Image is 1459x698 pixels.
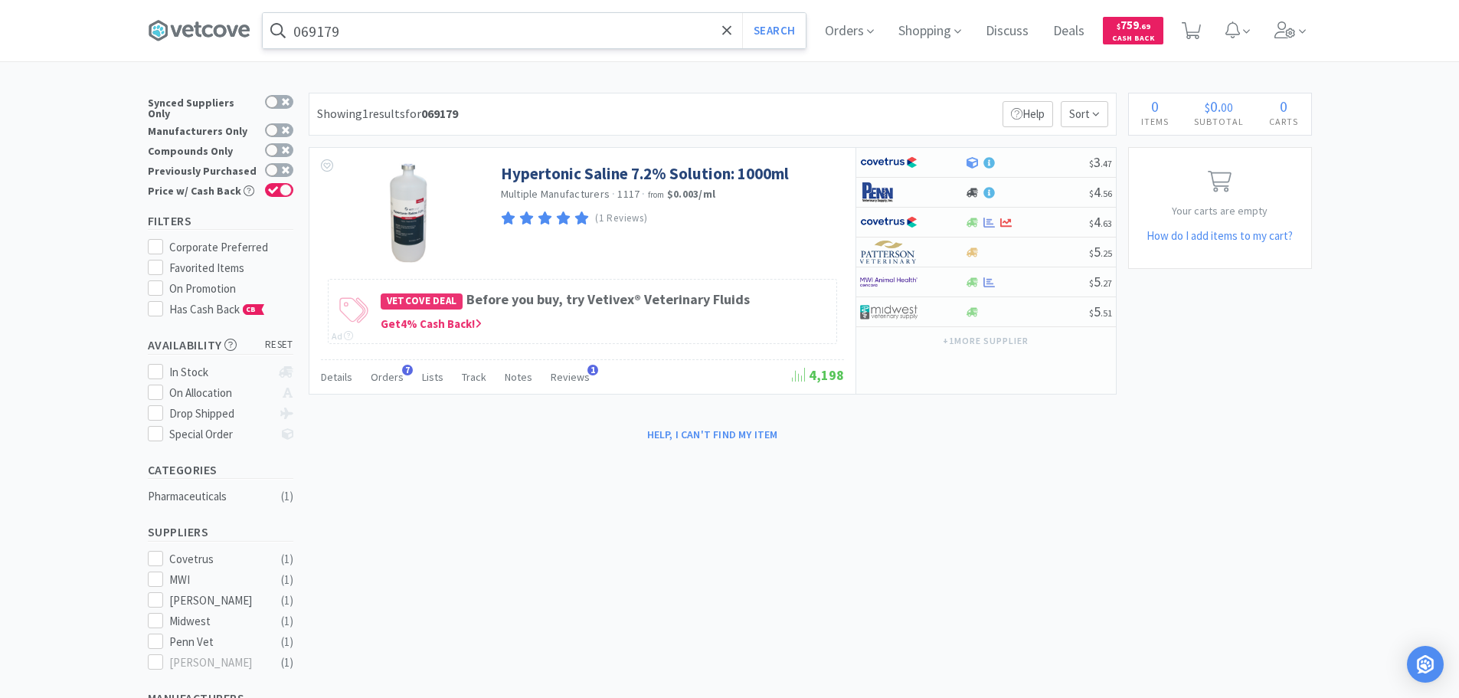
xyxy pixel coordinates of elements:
[860,300,918,323] img: 4dd14cff54a648ac9e977f0c5da9bc2e_5.png
[1151,97,1159,116] span: 0
[1129,114,1182,129] h4: Items
[169,363,271,382] div: In Stock
[405,106,458,121] span: for
[148,95,257,119] div: Synced Suppliers Only
[148,336,293,354] h5: Availability
[169,425,271,444] div: Special Order
[265,337,293,353] span: reset
[1117,21,1120,31] span: $
[1117,18,1150,32] span: 759
[1003,101,1053,127] p: Help
[1089,243,1112,261] span: 5
[281,571,293,589] div: ( 1 )
[281,633,293,651] div: ( 1 )
[860,211,918,234] img: 77fca1acd8b6420a9015268ca798ef17_1.png
[501,187,610,201] a: Multiple Manufacturers
[1101,158,1112,169] span: . 47
[381,293,463,310] span: Vetcove Deal
[595,211,647,227] p: (1 Reviews)
[860,241,918,264] img: f5e969b455434c6296c6d81ef179fa71_3.png
[1061,101,1108,127] span: Sort
[742,13,806,48] button: Search
[148,163,257,176] div: Previously Purchased
[421,106,458,121] strong: 069179
[169,259,293,277] div: Favorited Items
[169,280,293,298] div: On Promotion
[587,365,598,375] span: 1
[148,487,272,506] div: Pharmaceuticals
[169,405,271,423] div: Drop Shipped
[980,25,1035,38] a: Discuss
[148,212,293,230] h5: Filters
[1047,25,1091,38] a: Deals
[1129,227,1311,245] h5: How do I add items to my cart?
[792,366,844,384] span: 4,198
[422,370,443,384] span: Lists
[860,151,918,174] img: 77fca1acd8b6420a9015268ca798ef17_1.png
[1101,218,1112,229] span: . 63
[667,187,715,201] strong: $0.003 / ml
[371,370,404,384] span: Orders
[1089,277,1094,289] span: $
[169,302,265,316] span: Has Cash Back
[381,289,829,311] h4: Before you buy, try Vetivex® Veterinary Fluids
[281,612,293,631] div: ( 1 )
[281,654,293,672] div: ( 1 )
[1101,188,1112,199] span: . 56
[638,421,787,447] button: Help, I can't find my item
[381,316,482,331] span: Get 4 % Cash Back!
[244,305,259,314] span: CB
[263,13,806,48] input: Search by item, sku, manufacturer, ingredient, size...
[501,163,789,184] a: Hypertonic Saline 7.2% Solution: 1000ml
[935,330,1035,352] button: +1more supplier
[505,370,532,384] span: Notes
[1101,247,1112,259] span: . 25
[1257,114,1311,129] h4: Carts
[384,163,433,263] img: 679bbd549da84191a01b52828401bee1_6628.png
[402,365,413,375] span: 7
[1139,21,1150,31] span: . 69
[1089,158,1094,169] span: $
[169,633,264,651] div: Penn Vet
[1407,646,1444,683] div: Open Intercom Messenger
[281,591,293,610] div: ( 1 )
[169,238,293,257] div: Corporate Preferred
[1089,218,1094,229] span: $
[612,187,615,201] span: ·
[1089,273,1112,290] span: 5
[1129,202,1311,219] p: Your carts are empty
[1210,97,1218,116] span: 0
[317,104,458,124] div: Showing 1 results
[1280,97,1287,116] span: 0
[148,183,257,196] div: Price w/ Cash Back
[169,591,264,610] div: [PERSON_NAME]
[860,270,918,293] img: f6b2451649754179b5b4e0c70c3f7cb0_2.png
[860,181,918,204] img: e1133ece90fa4a959c5ae41b0808c578_9.png
[321,370,352,384] span: Details
[1205,100,1210,115] span: $
[148,123,257,136] div: Manufacturers Only
[1089,247,1094,259] span: $
[332,329,353,343] div: Ad
[169,550,264,569] div: Covetrus
[1089,303,1112,320] span: 5
[169,571,264,589] div: MWI
[148,143,257,156] div: Compounds Only
[1221,100,1233,115] span: 00
[1089,188,1094,199] span: $
[1089,307,1094,319] span: $
[1089,153,1112,171] span: 3
[1089,213,1112,231] span: 4
[1182,114,1257,129] h4: Subtotal
[1089,183,1112,201] span: 4
[169,612,264,631] div: Midwest
[169,384,271,402] div: On Allocation
[462,370,486,384] span: Track
[648,189,665,200] span: from
[281,550,293,569] div: ( 1 )
[1103,10,1163,51] a: $759.69Cash Back
[281,487,293,506] div: ( 1 )
[617,187,640,201] span: 1117
[1112,34,1154,44] span: Cash Back
[1182,99,1257,114] div: .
